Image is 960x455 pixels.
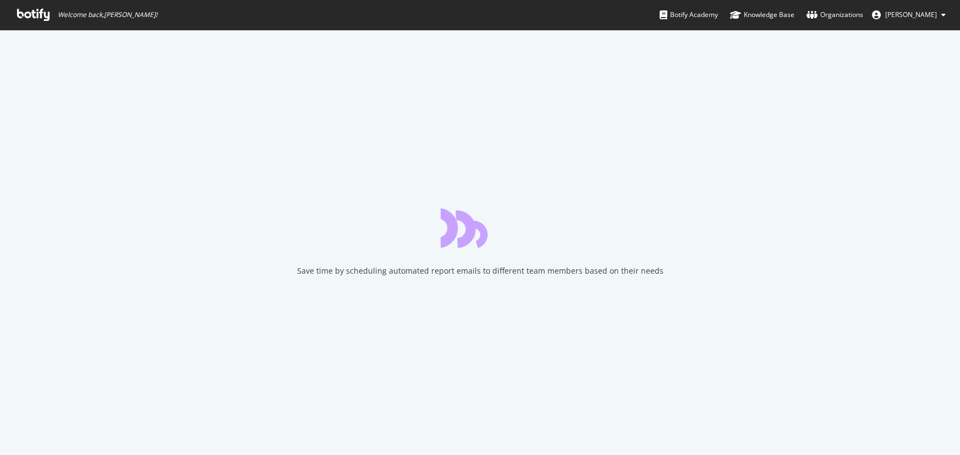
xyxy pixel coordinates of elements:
[863,6,954,24] button: [PERSON_NAME]
[297,265,663,276] div: Save time by scheduling automated report emails to different team members based on their needs
[730,9,794,20] div: Knowledge Base
[807,9,863,20] div: Organizations
[885,10,937,19] span: Jack Firneno
[58,10,157,19] span: Welcome back, [PERSON_NAME] !
[660,9,718,20] div: Botify Academy
[441,208,520,248] div: animation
